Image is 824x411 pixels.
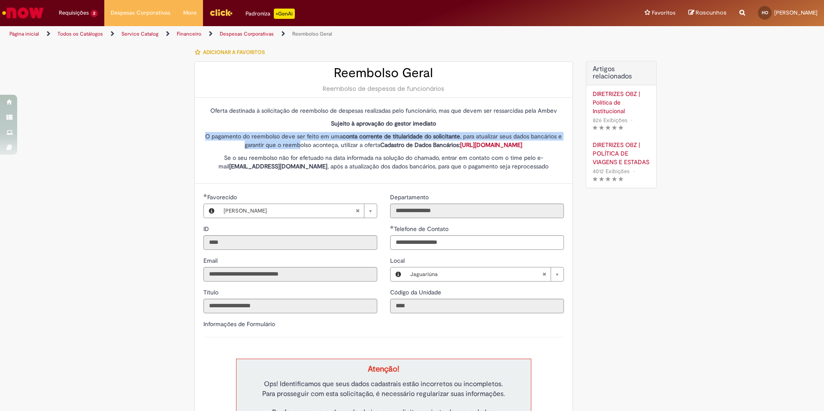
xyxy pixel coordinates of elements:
[207,193,239,201] span: Necessários - Favorecido
[593,141,650,166] a: DIRETRIZES OBZ | POLÍTICA DE VIAGENS E ESTADAS
[203,106,564,115] p: Oferta destinada à solicitação de reembolso de despesas realizadas pelo funcionário, mas que deve...
[177,30,201,37] a: Financeiro
[264,380,503,388] span: Ops! Identificamos que seus dados cadastrais estão incorretos ou incompletos.
[6,26,543,42] ul: Trilhas de página
[203,49,265,56] span: Adicionar a Favoritos
[229,162,327,170] strong: [EMAIL_ADDRESS][DOMAIN_NAME]
[593,90,650,115] a: DIRETRIZES OBZ | Política de Institucional
[368,364,399,374] strong: Atenção!
[245,9,295,19] div: Padroniza
[696,9,727,17] span: Rascunhos
[203,288,220,296] span: Somente leitura - Título
[652,9,676,17] span: Favoritos
[351,204,364,218] abbr: Limpar campo Favorecido
[121,30,158,37] a: Service Catalog
[762,10,768,15] span: HO
[224,204,355,218] span: [PERSON_NAME]
[390,204,564,218] input: Departamento
[380,141,522,149] strong: Cadastro de Dados Bancários:
[391,267,406,281] button: Local, Visualizar este registro Jaguariúna
[593,66,650,81] h3: Artigos relacionados
[460,141,522,149] a: [URL][DOMAIN_NAME]
[203,288,220,297] label: Somente leitura - Título
[219,204,377,218] a: [PERSON_NAME]Limpar campo Favorecido
[292,30,332,37] a: Reembolso Geral
[331,120,436,127] strong: Sujeito à aprovação do gestor imediato
[203,84,564,93] div: Reembolso de despesas de funcionários
[203,132,564,149] p: O pagamento do reembolso deve ser feito em uma , para atualizar seus dados bancários e garantir q...
[91,10,98,17] span: 2
[688,9,727,17] a: Rascunhos
[342,132,460,140] strong: conta corrente de titularidade do solicitante
[406,267,563,281] a: JaguariúnaLimpar campo Local
[203,66,564,80] h2: Reembolso Geral
[183,9,197,17] span: More
[58,30,103,37] a: Todos os Catálogos
[194,43,270,61] button: Adicionar a Favoritos
[410,267,542,281] span: Jaguariúna
[111,9,170,17] span: Despesas Corporativas
[203,256,219,265] label: Somente leitura - Email
[220,30,274,37] a: Despesas Corporativas
[390,299,564,313] input: Código da Unidade
[262,390,505,398] span: Para prosseguir com esta solicitação, é necessário regularizar suas informações.
[390,257,406,264] span: Local
[593,117,627,124] span: 826 Exibições
[59,9,89,17] span: Requisições
[203,153,564,171] p: Se o seu reembolso não for efetuado na data informada na solução do chamado, entrar em contato co...
[593,168,630,175] span: 4012 Exibições
[390,288,443,296] span: Somente leitura - Código da Unidade
[390,288,443,297] label: Somente leitura - Código da Unidade
[394,225,450,233] span: Telefone de Contato
[274,9,295,19] p: +GenAi
[9,30,39,37] a: Página inicial
[209,6,233,19] img: click_logo_yellow_360x200.png
[390,193,430,201] span: Somente leitura - Departamento
[203,235,377,250] input: ID
[203,320,275,328] label: Informações de Formulário
[390,235,564,250] input: Telefone de Contato
[203,194,207,197] span: Obrigatório Preenchido
[538,267,551,281] abbr: Limpar campo Local
[203,299,377,313] input: Título
[629,114,634,126] span: •
[774,9,818,16] span: [PERSON_NAME]
[203,267,377,282] input: Email
[203,225,211,233] label: Somente leitura - ID
[204,204,219,218] button: Favorecido, Visualizar este registro Heitor De Moura Oliveira
[390,193,430,201] label: Somente leitura - Departamento
[631,165,636,177] span: •
[390,225,394,229] span: Obrigatório Preenchido
[1,4,45,21] img: ServiceNow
